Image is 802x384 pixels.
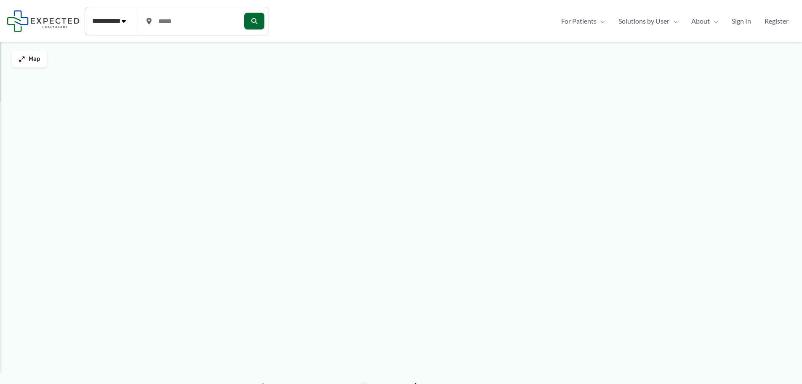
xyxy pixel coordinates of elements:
img: Maximize [19,56,25,62]
span: Solutions by User [618,15,669,27]
a: Register [758,15,795,27]
span: Register [765,15,789,27]
span: Map [29,56,40,63]
span: Menu Toggle [710,15,718,27]
span: For Patients [561,15,597,27]
span: Menu Toggle [597,15,605,27]
a: Solutions by UserMenu Toggle [612,15,685,27]
span: About [691,15,710,27]
span: Menu Toggle [669,15,678,27]
a: Sign In [725,15,758,27]
button: Map [12,51,47,67]
a: For PatientsMenu Toggle [554,15,612,27]
img: Expected Healthcare Logo - side, dark font, small [7,10,80,32]
span: Sign In [732,15,751,27]
a: AboutMenu Toggle [685,15,725,27]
